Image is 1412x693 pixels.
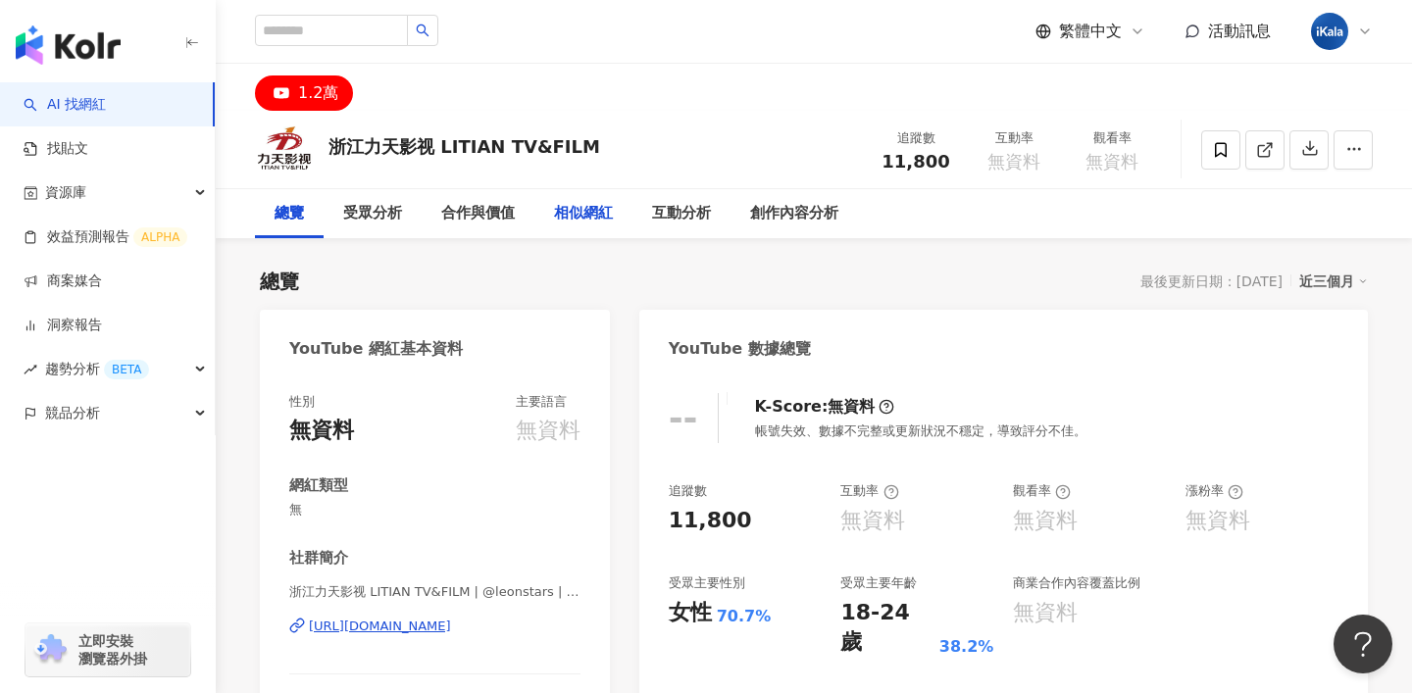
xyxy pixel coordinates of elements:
[840,482,898,500] div: 互動率
[1185,506,1250,536] div: 無資料
[45,347,149,391] span: 趨勢分析
[1299,269,1368,294] div: 近三個月
[882,151,949,172] span: 11,800
[16,25,121,65] img: logo
[255,121,314,179] img: KOL Avatar
[669,338,811,360] div: YouTube 數據總覽
[24,139,88,159] a: 找貼文
[516,393,567,411] div: 主要語言
[289,416,354,446] div: 無資料
[289,475,348,496] div: 網紅類型
[669,482,707,500] div: 追蹤數
[1013,598,1078,628] div: 無資料
[1185,482,1243,500] div: 漲粉率
[669,598,712,628] div: 女性
[977,128,1051,148] div: 互動率
[1059,21,1122,42] span: 繁體中文
[717,606,772,627] div: 70.7%
[1334,615,1392,673] iframe: Help Scout Beacon - Open
[298,79,338,107] div: 1.2萬
[987,152,1040,172] span: 無資料
[289,393,315,411] div: 性別
[289,583,580,601] span: 浙江力天影视 LITIAN TV&FILM | @leonstars | UCDLvLGpq6el30wZMem2kqsw
[840,574,917,592] div: 受眾主要年齡
[516,416,580,446] div: 無資料
[1013,506,1078,536] div: 無資料
[25,623,190,676] a: chrome extension立即安裝 瀏覽器外掛
[24,363,37,376] span: rise
[828,396,875,418] div: 無資料
[755,422,1086,440] div: 帳號失效、數據不完整或更新狀況不穩定，導致評分不佳。
[275,202,304,225] div: 總覽
[1013,574,1140,592] div: 商業合作內容覆蓋比例
[24,227,187,247] a: 效益預測報告ALPHA
[840,598,933,659] div: 18-24 歲
[104,360,149,379] div: BETA
[289,501,580,519] span: 無
[24,95,106,115] a: searchAI 找網紅
[289,548,348,569] div: 社群簡介
[669,398,698,438] div: --
[255,75,353,111] button: 1.2萬
[1140,273,1283,289] div: 最後更新日期：[DATE]
[45,171,86,215] span: 資源庫
[24,272,102,291] a: 商案媒合
[669,574,745,592] div: 受眾主要性別
[669,506,752,536] div: 11,800
[31,634,70,666] img: chrome extension
[343,202,402,225] div: 受眾分析
[1085,152,1138,172] span: 無資料
[1311,13,1348,50] img: cropped-ikala-app-icon-2.png
[652,202,711,225] div: 互動分析
[309,618,451,635] div: [URL][DOMAIN_NAME]
[939,636,994,658] div: 38.2%
[289,338,463,360] div: YouTube 網紅基本資料
[24,316,102,335] a: 洞察報告
[45,391,100,435] span: 競品分析
[416,24,429,37] span: search
[755,396,895,418] div: K-Score :
[441,202,515,225] div: 合作與價值
[840,506,905,536] div: 無資料
[554,202,613,225] div: 相似網紅
[260,268,299,295] div: 總覽
[879,128,953,148] div: 追蹤數
[750,202,838,225] div: 創作內容分析
[289,618,580,635] a: [URL][DOMAIN_NAME]
[328,134,600,159] div: 浙江力天影视 LITIAN TV&FILM
[1013,482,1071,500] div: 觀看率
[1075,128,1149,148] div: 觀看率
[1208,22,1271,40] span: 活動訊息
[78,632,147,668] span: 立即安裝 瀏覽器外掛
